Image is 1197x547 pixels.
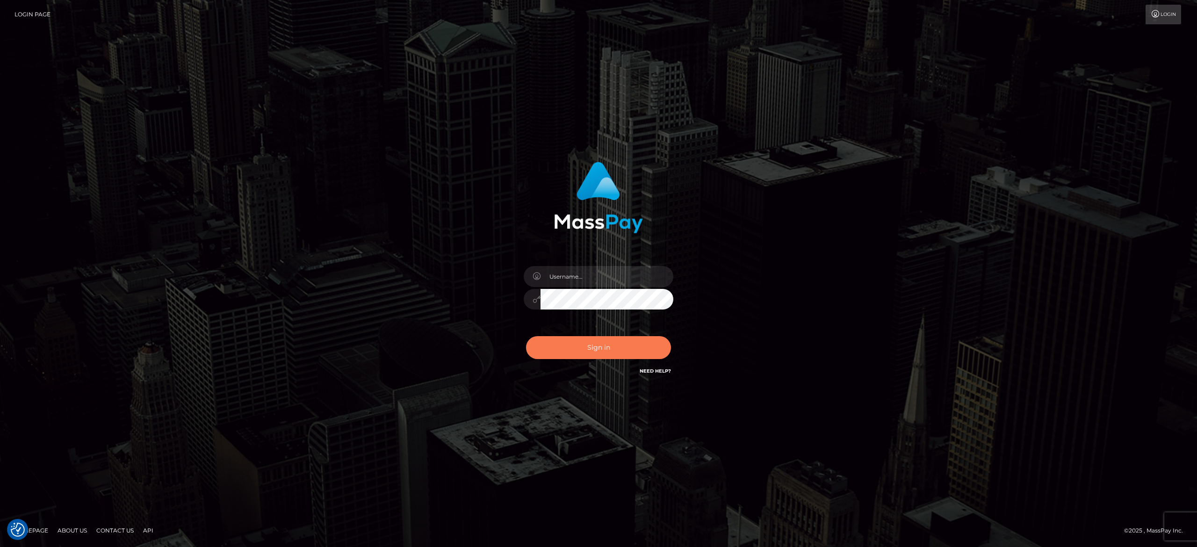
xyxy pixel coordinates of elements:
a: Need Help? [640,368,671,374]
img: Revisit consent button [11,523,25,537]
a: Login Page [14,5,50,24]
a: Contact Us [93,523,137,538]
div: © 2025 , MassPay Inc. [1124,525,1190,536]
a: API [139,523,157,538]
img: MassPay Login [554,162,643,233]
a: Login [1146,5,1181,24]
a: About Us [54,523,91,538]
button: Sign in [526,336,671,359]
button: Consent Preferences [11,523,25,537]
input: Username... [541,266,673,287]
a: Homepage [10,523,52,538]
